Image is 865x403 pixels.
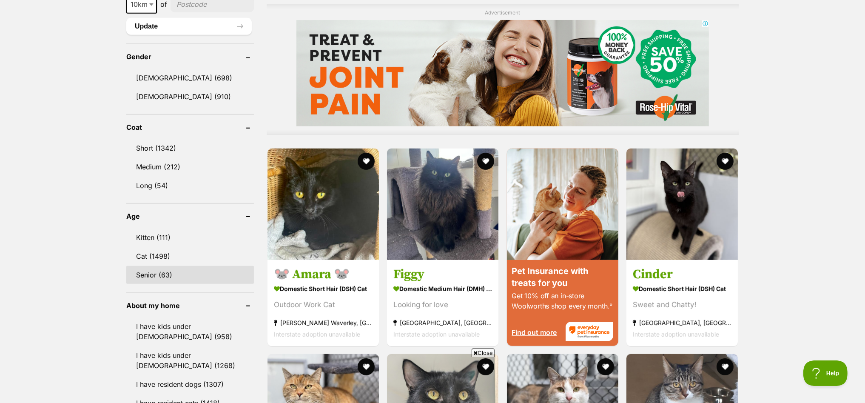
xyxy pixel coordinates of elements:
a: Medium (212) [126,158,254,176]
strong: [GEOGRAPHIC_DATA], [GEOGRAPHIC_DATA] [393,317,492,328]
a: Senior (63) [126,266,254,284]
strong: [PERSON_NAME] Waverley, [GEOGRAPHIC_DATA] [274,317,373,328]
header: Gender [126,53,254,60]
a: Cinder Domestic Short Hair (DSH) Cat Sweet and Chatty! [GEOGRAPHIC_DATA], [GEOGRAPHIC_DATA] Inter... [626,260,738,346]
a: I have kids under [DEMOGRAPHIC_DATA] (958) [126,317,254,346]
a: Figgy Domestic Medium Hair (DMH) Cat Looking for love [GEOGRAPHIC_DATA], [GEOGRAPHIC_DATA] Inters... [387,260,498,346]
iframe: Advertisement [296,20,709,126]
button: favourite [717,153,734,170]
span: Interstate adoption unavailable [633,330,719,337]
a: I have resident dogs (1307) [126,375,254,393]
strong: Domestic Short Hair (DSH) Cat [274,282,373,294]
header: About my home [126,302,254,309]
strong: Domestic Short Hair (DSH) Cat [633,282,731,294]
span: Interstate adoption unavailable [393,330,480,337]
a: Long (54) [126,177,254,194]
a: Cat (1498) [126,247,254,265]
a: [DEMOGRAPHIC_DATA] (698) [126,69,254,87]
header: Coat [126,123,254,131]
h3: 🐭 Amara 🐭 [274,266,373,282]
button: favourite [358,153,375,170]
span: Close [472,349,495,357]
img: Figgy - Domestic Medium Hair (DMH) Cat [387,149,498,260]
iframe: Help Scout Beacon - Open [803,360,848,386]
header: Age [126,212,254,220]
div: Advertisement [267,4,739,135]
button: favourite [478,153,495,170]
a: 🐭 Amara 🐭 Domestic Short Hair (DSH) Cat Outdoor Work Cat [PERSON_NAME] Waverley, [GEOGRAPHIC_DATA... [267,260,379,346]
div: Looking for love [393,299,492,310]
div: Sweet and Chatty! [633,299,731,310]
h3: Figgy [393,266,492,282]
button: Update [126,18,252,35]
strong: [GEOGRAPHIC_DATA], [GEOGRAPHIC_DATA] [633,317,731,328]
h3: Cinder [633,266,731,282]
img: Cinder - Domestic Short Hair (DSH) Cat [626,149,738,260]
a: I have kids under [DEMOGRAPHIC_DATA] (1268) [126,346,254,374]
img: 🐭 Amara 🐭 - Domestic Short Hair (DSH) Cat [267,149,379,260]
a: Kitten (111) [126,229,254,246]
div: Outdoor Work Cat [274,299,373,310]
button: favourite [597,358,614,375]
a: [DEMOGRAPHIC_DATA] (910) [126,88,254,106]
strong: Domestic Medium Hair (DMH) Cat [393,282,492,294]
a: Short (1342) [126,139,254,157]
button: favourite [717,358,734,375]
span: Interstate adoption unavailable [274,330,360,337]
iframe: Advertisement [278,360,587,399]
